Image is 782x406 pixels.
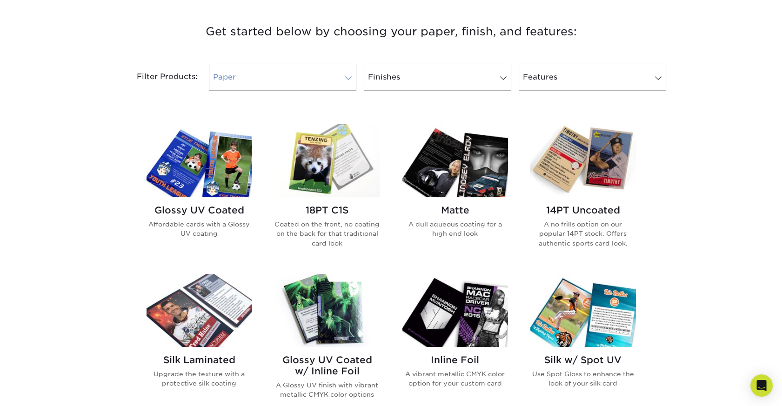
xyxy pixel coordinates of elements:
h2: Glossy UV Coated [147,205,252,216]
p: A Glossy UV finish with vibrant metallic CMYK color options [274,380,380,399]
img: Glossy UV Coated Trading Cards [147,124,252,197]
p: A dull aqueous coating for a high end look [402,220,508,239]
img: Matte Trading Cards [402,124,508,197]
h2: Inline Foil [402,354,508,366]
div: Filter Products: [112,64,205,91]
a: Glossy UV Coated Trading Cards Glossy UV Coated Affordable cards with a Glossy UV coating [147,124,252,263]
p: Affordable cards with a Glossy UV coating [147,220,252,239]
h2: Silk Laminated [147,354,252,366]
p: Upgrade the texture with a protective silk coating [147,369,252,388]
img: Silk Laminated Trading Cards [147,274,252,347]
h2: 14PT Uncoated [530,205,636,216]
p: Coated on the front, no coating on the back for that traditional card look [274,220,380,248]
img: Silk w/ Spot UV Trading Cards [530,274,636,347]
a: Features [519,64,666,91]
h2: Silk w/ Spot UV [530,354,636,366]
img: 14PT Uncoated Trading Cards [530,124,636,197]
a: Finishes [364,64,511,91]
p: A no frills option on our popular 14PT stock. Offers authentic sports card look. [530,220,636,248]
img: 18PT C1S Trading Cards [274,124,380,197]
a: Matte Trading Cards Matte A dull aqueous coating for a high end look [402,124,508,263]
a: 18PT C1S Trading Cards 18PT C1S Coated on the front, no coating on the back for that traditional ... [274,124,380,263]
p: Use Spot Gloss to enhance the look of your silk card [530,369,636,388]
h3: Get started below by choosing your paper, finish, and features: [119,11,663,53]
p: A vibrant metallic CMYK color option for your custom card [402,369,508,388]
h2: Matte [402,205,508,216]
div: Open Intercom Messenger [750,374,773,397]
a: Paper [209,64,356,91]
img: Inline Foil Trading Cards [402,274,508,347]
img: Glossy UV Coated w/ Inline Foil Trading Cards [274,274,380,347]
a: 14PT Uncoated Trading Cards 14PT Uncoated A no frills option on our popular 14PT stock. Offers au... [530,124,636,263]
h2: Glossy UV Coated w/ Inline Foil [274,354,380,377]
h2: 18PT C1S [274,205,380,216]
